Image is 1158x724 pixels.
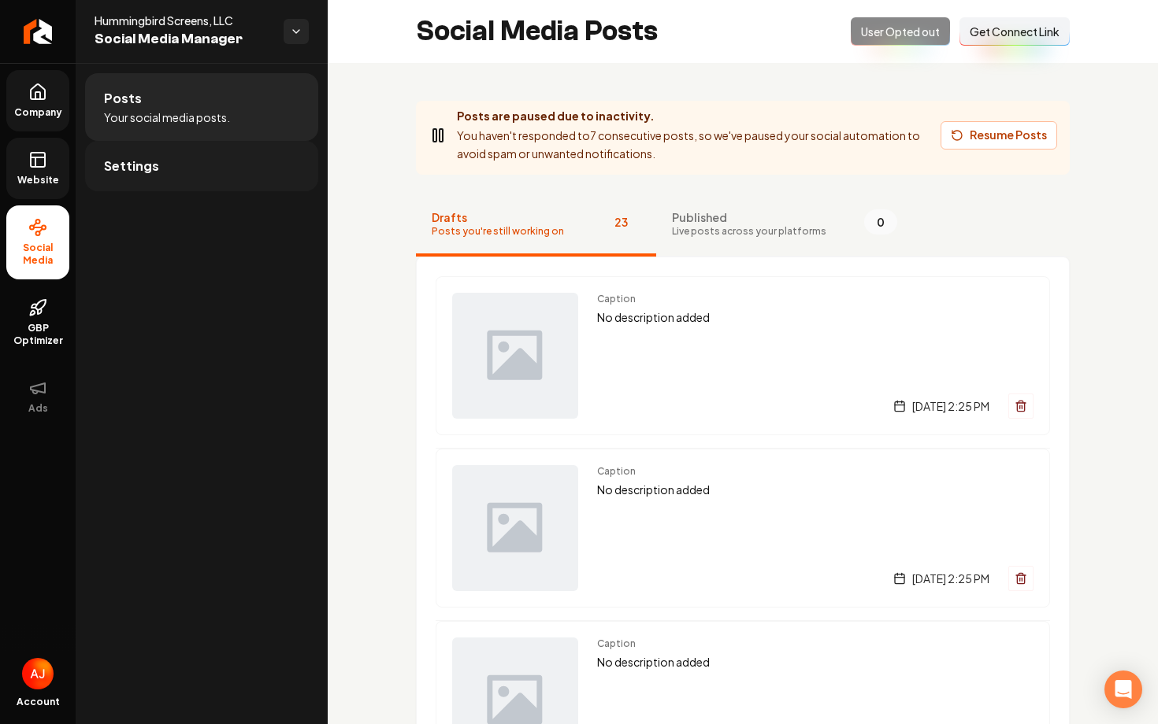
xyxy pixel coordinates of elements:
button: Open user button [22,658,54,689]
span: Published [672,209,826,225]
a: Company [6,70,69,131]
span: 0 [864,209,897,235]
span: Website [11,174,65,187]
span: Your social media posts. [104,109,230,125]
span: Settings [104,157,159,175]
span: Social Media Manager [95,28,271,50]
span: Account [17,696,60,708]
h2: Social Media Posts [416,16,658,47]
button: Get Connect Link [959,17,1070,46]
button: DraftsPosts you're still working on23 [416,194,656,257]
span: Posts you're still working on [432,225,564,238]
span: [DATE] 2:25 PM [912,398,989,414]
img: Austin Jellison [22,658,54,689]
span: Posts [104,89,142,108]
p: No description added [597,308,1034,327]
nav: Tabs [416,194,1070,257]
span: Caption [597,637,1034,650]
span: Hummingbird Screens, LLC [95,13,271,28]
button: Ads [6,366,69,427]
span: Company [8,106,69,119]
a: Post previewCaptionNo description added[DATE] 2:25 PM [436,448,1050,608]
div: Open Intercom Messenger [1104,670,1142,708]
strong: Posts are paused due to inactivity. [457,109,655,123]
p: No description added [597,481,1034,499]
a: Website [6,138,69,199]
span: Drafts [432,209,564,225]
span: Caption [597,293,1034,305]
img: Rebolt Logo [24,19,53,44]
span: Live posts across your platforms [672,225,826,238]
button: PublishedLive posts across your platforms0 [656,194,913,257]
img: Post preview [452,465,578,591]
a: Post previewCaptionNo description added[DATE] 2:25 PM [436,276,1050,435]
p: You haven't responded to 7 consecutive posts, so we've paused your social automation to avoid spa... [457,127,928,163]
span: GBP Optimizer [6,322,69,347]
span: Social Media [6,242,69,267]
img: Post preview [452,293,578,419]
a: Settings [85,141,318,191]
span: Caption [597,465,1034,478]
span: Ads [22,402,54,415]
a: GBP Optimizer [6,286,69,360]
button: Resume Posts [941,121,1057,150]
span: Get Connect Link [970,24,1060,39]
span: 23 [602,209,640,235]
span: [DATE] 2:25 PM [912,571,989,586]
p: No description added [597,653,1034,671]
